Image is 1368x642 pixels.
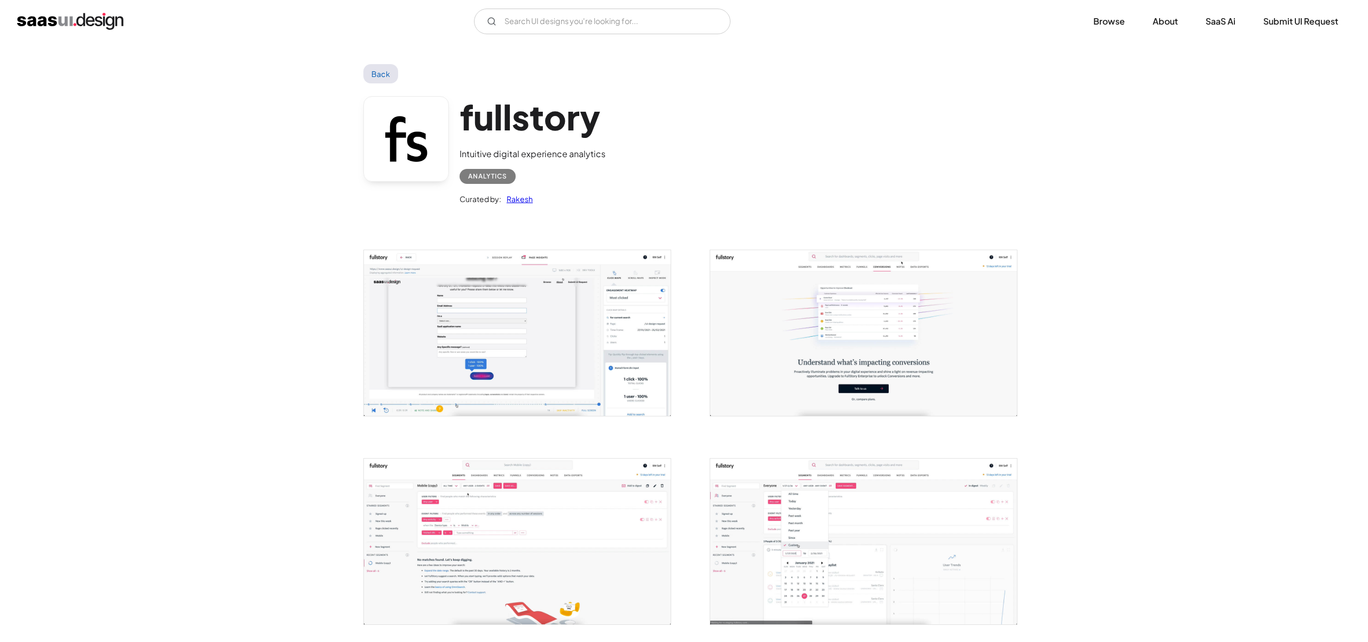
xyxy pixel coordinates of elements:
[1081,10,1138,33] a: Browse
[710,459,1017,624] img: 603783c7f612600e8903b573_fullstory%20custom%20date%20filter.jpg
[710,250,1017,416] a: open lightbox
[1193,10,1248,33] a: SaaS Ai
[460,148,605,160] div: Intuitive digital experience analytics
[1250,10,1351,33] a: Submit UI Request
[468,170,507,183] div: Analytics
[17,13,123,30] a: home
[710,250,1017,416] img: 603783c87438a81e86817071_fullstory%20conversion.jpg
[710,459,1017,624] a: open lightbox
[1140,10,1191,33] a: About
[460,96,605,137] h1: fullstory
[363,64,398,83] a: Back
[364,459,671,624] img: 603783c8ead4b57bd983c237_fullstory%20create%20segment.jpg
[364,459,671,624] a: open lightbox
[364,250,671,416] img: 603783c8d7931610949cd7ba_fullstory%20click%20map.jpg
[364,250,671,416] a: open lightbox
[501,192,533,205] a: Rakesh
[474,9,730,34] form: Email Form
[474,9,730,34] input: Search UI designs you're looking for...
[460,192,501,205] div: Curated by:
